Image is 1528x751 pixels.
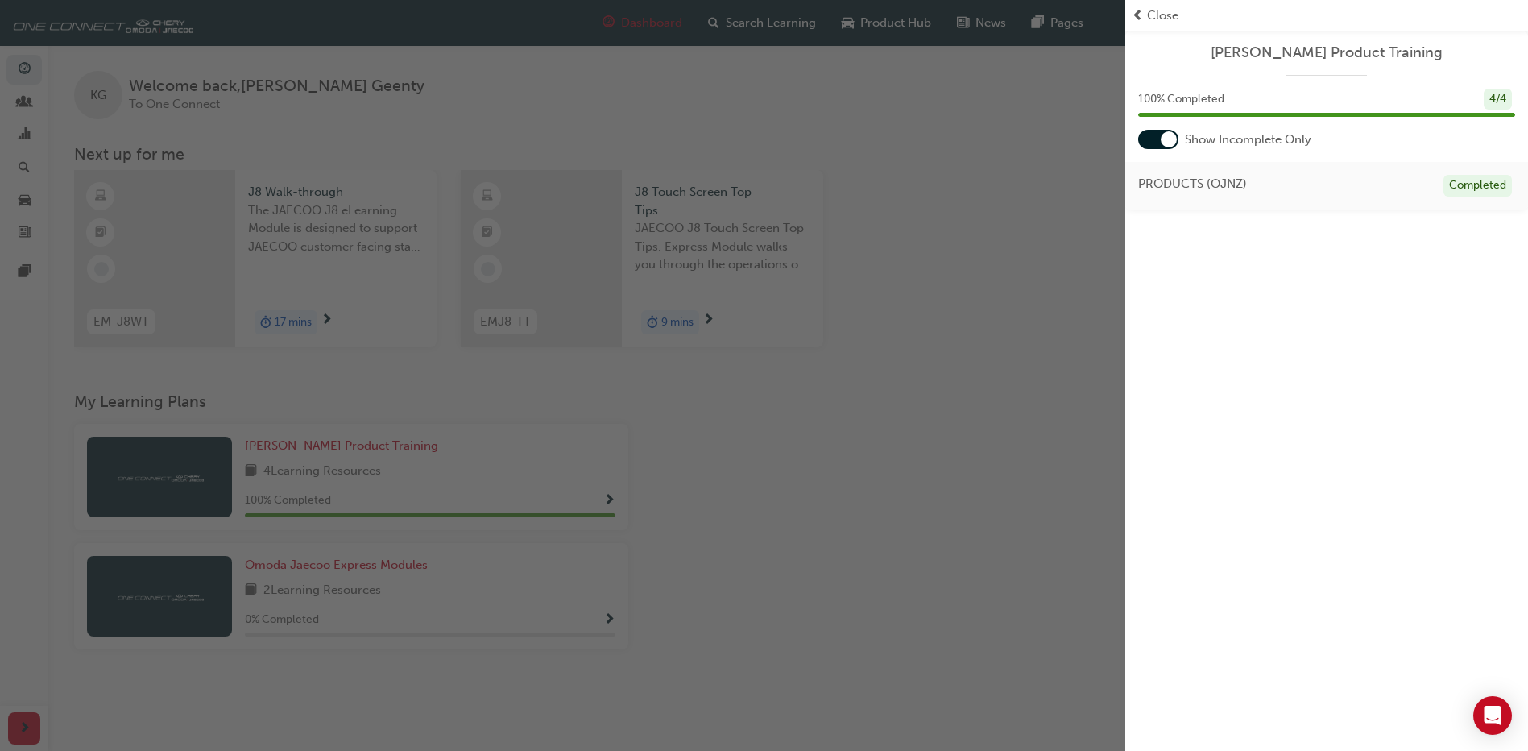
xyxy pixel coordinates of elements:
div: Open Intercom Messenger [1473,696,1512,735]
span: PRODUCTS (OJNZ) [1138,175,1247,193]
button: prev-iconClose [1132,6,1522,25]
span: prev-icon [1132,6,1144,25]
span: Close [1147,6,1178,25]
span: 100 % Completed [1138,90,1224,109]
span: Show Incomplete Only [1185,131,1311,149]
div: 4 / 4 [1484,89,1512,110]
div: Completed [1443,175,1512,197]
a: [PERSON_NAME] Product Training [1138,44,1515,62]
